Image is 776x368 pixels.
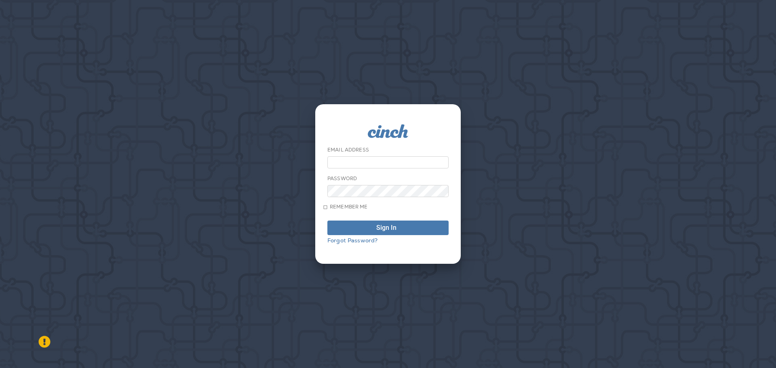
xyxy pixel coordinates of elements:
[327,237,377,244] a: Forgot Password?
[330,204,368,210] span: Remember me
[327,175,357,182] label: Password
[327,221,449,235] button: Sign In
[376,225,396,231] div: Sign In
[327,147,369,153] label: Email Address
